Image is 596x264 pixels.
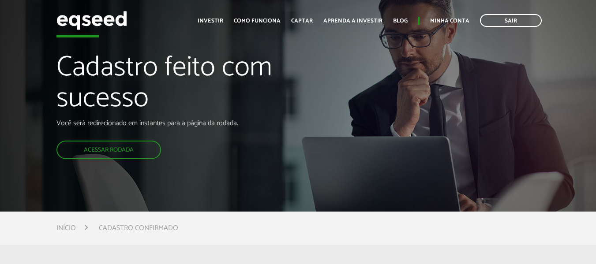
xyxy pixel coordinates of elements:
[56,225,76,232] a: Início
[99,222,178,234] li: Cadastro confirmado
[430,18,469,24] a: Minha conta
[234,18,281,24] a: Como funciona
[56,52,341,119] h1: Cadastro feito com sucesso
[56,141,161,159] a: Acessar rodada
[291,18,313,24] a: Captar
[56,9,127,32] img: EqSeed
[198,18,223,24] a: Investir
[56,119,341,127] p: Você será redirecionado em instantes para a página da rodada.
[480,14,542,27] a: Sair
[393,18,408,24] a: Blog
[323,18,382,24] a: Aprenda a investir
